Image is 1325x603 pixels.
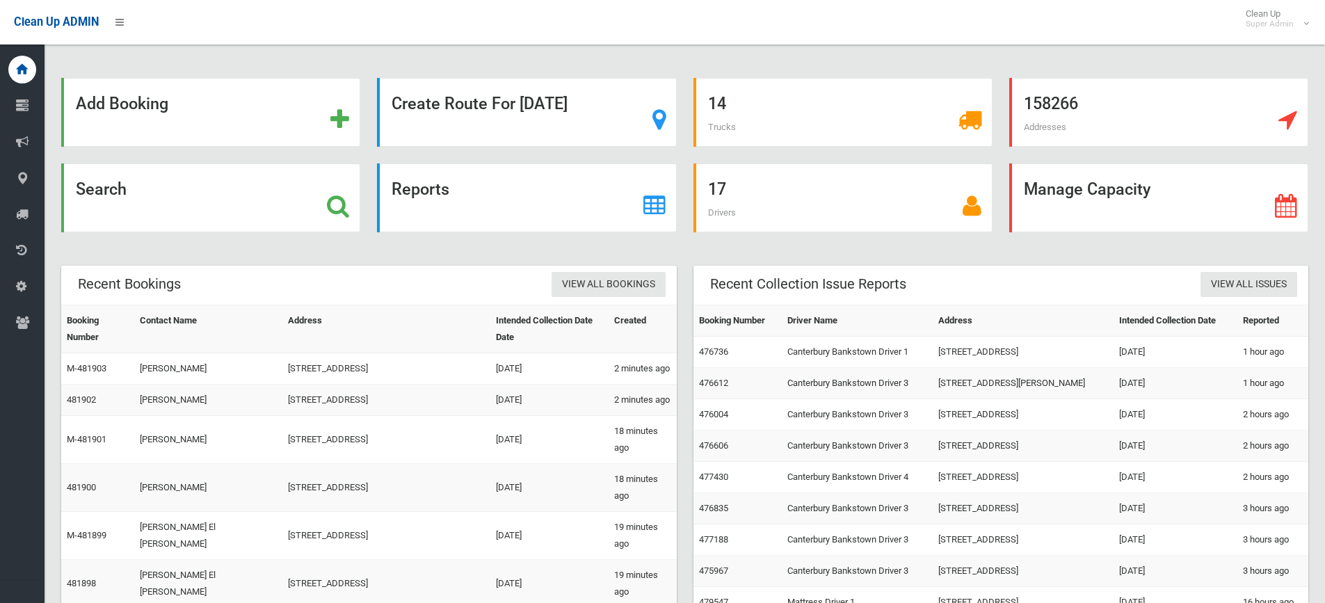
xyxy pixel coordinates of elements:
[782,305,933,337] th: Driver Name
[1237,368,1308,399] td: 1 hour ago
[933,431,1114,462] td: [STREET_ADDRESS]
[782,337,933,368] td: Canterbury Bankstown Driver 1
[1237,305,1308,337] th: Reported
[490,512,609,560] td: [DATE]
[609,385,677,416] td: 2 minutes ago
[134,512,282,560] td: [PERSON_NAME] El [PERSON_NAME]
[933,556,1114,587] td: [STREET_ADDRESS]
[67,394,96,405] a: 481902
[392,179,449,199] strong: Reports
[490,464,609,512] td: [DATE]
[61,271,198,298] header: Recent Bookings
[67,363,106,373] a: M-481903
[933,462,1114,493] td: [STREET_ADDRESS]
[490,416,609,464] td: [DATE]
[1239,8,1308,29] span: Clean Up
[1237,337,1308,368] td: 1 hour ago
[933,368,1114,399] td: [STREET_ADDRESS][PERSON_NAME]
[490,353,609,385] td: [DATE]
[699,409,728,419] a: 476004
[134,464,282,512] td: [PERSON_NAME]
[933,524,1114,556] td: [STREET_ADDRESS]
[282,464,490,512] td: [STREET_ADDRESS]
[1114,556,1237,587] td: [DATE]
[490,305,609,353] th: Intended Collection Date Date
[609,464,677,512] td: 18 minutes ago
[282,385,490,416] td: [STREET_ADDRESS]
[1114,337,1237,368] td: [DATE]
[1009,163,1308,232] a: Manage Capacity
[1114,524,1237,556] td: [DATE]
[1237,431,1308,462] td: 2 hours ago
[693,271,923,298] header: Recent Collection Issue Reports
[782,556,933,587] td: Canterbury Bankstown Driver 3
[933,399,1114,431] td: [STREET_ADDRESS]
[693,163,993,232] a: 17 Drivers
[699,346,728,357] a: 476736
[392,94,568,113] strong: Create Route For [DATE]
[61,78,360,147] a: Add Booking
[282,512,490,560] td: [STREET_ADDRESS]
[282,305,490,353] th: Address
[1024,179,1150,199] strong: Manage Capacity
[699,503,728,513] a: 476835
[699,565,728,576] a: 475967
[134,385,282,416] td: [PERSON_NAME]
[699,472,728,482] a: 477430
[933,493,1114,524] td: [STREET_ADDRESS]
[552,272,666,298] a: View All Bookings
[609,353,677,385] td: 2 minutes ago
[76,179,127,199] strong: Search
[708,179,726,199] strong: 17
[67,482,96,492] a: 481900
[61,305,134,353] th: Booking Number
[1114,431,1237,462] td: [DATE]
[609,416,677,464] td: 18 minutes ago
[1237,399,1308,431] td: 2 hours ago
[1114,493,1237,524] td: [DATE]
[782,524,933,556] td: Canterbury Bankstown Driver 3
[67,434,106,444] a: M-481901
[134,353,282,385] td: [PERSON_NAME]
[377,78,676,147] a: Create Route For [DATE]
[699,440,728,451] a: 476606
[1114,305,1237,337] th: Intended Collection Date
[134,305,282,353] th: Contact Name
[933,337,1114,368] td: [STREET_ADDRESS]
[708,94,726,113] strong: 14
[76,94,168,113] strong: Add Booking
[708,207,736,218] span: Drivers
[67,530,106,540] a: M-481899
[782,493,933,524] td: Canterbury Bankstown Driver 3
[67,578,96,588] a: 481898
[1200,272,1297,298] a: View All Issues
[782,368,933,399] td: Canterbury Bankstown Driver 3
[1237,462,1308,493] td: 2 hours ago
[708,122,736,132] span: Trucks
[1237,556,1308,587] td: 3 hours ago
[933,305,1114,337] th: Address
[693,78,993,147] a: 14 Trucks
[282,416,490,464] td: [STREET_ADDRESS]
[1114,368,1237,399] td: [DATE]
[1237,493,1308,524] td: 3 hours ago
[134,416,282,464] td: [PERSON_NAME]
[609,512,677,560] td: 19 minutes ago
[14,15,99,29] span: Clean Up ADMIN
[1024,94,1078,113] strong: 158266
[782,462,933,493] td: Canterbury Bankstown Driver 4
[699,378,728,388] a: 476612
[282,353,490,385] td: [STREET_ADDRESS]
[782,399,933,431] td: Canterbury Bankstown Driver 3
[490,385,609,416] td: [DATE]
[693,305,782,337] th: Booking Number
[782,431,933,462] td: Canterbury Bankstown Driver 3
[1237,524,1308,556] td: 3 hours ago
[1246,19,1294,29] small: Super Admin
[1114,462,1237,493] td: [DATE]
[699,534,728,545] a: 477188
[1024,122,1066,132] span: Addresses
[1114,399,1237,431] td: [DATE]
[609,305,677,353] th: Created
[1009,78,1308,147] a: 158266 Addresses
